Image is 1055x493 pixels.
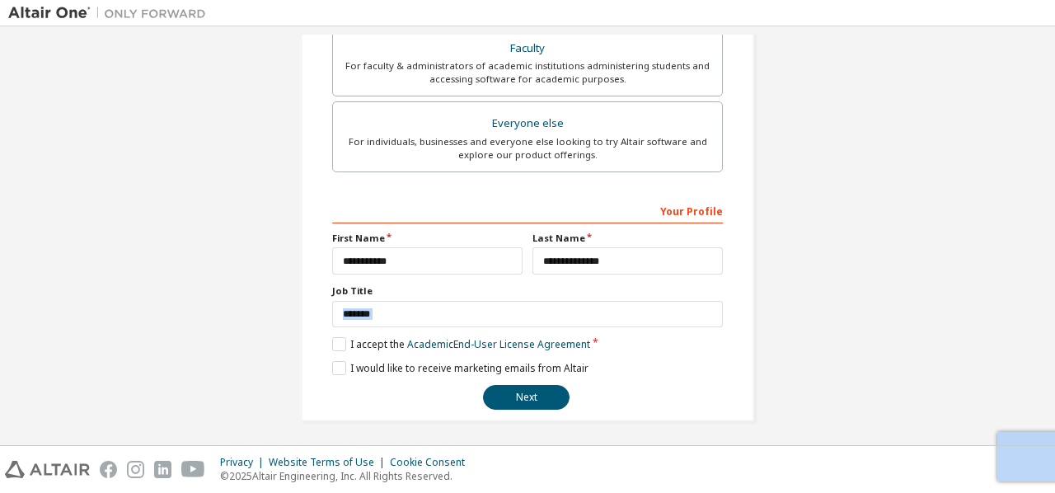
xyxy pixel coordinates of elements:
div: For individuals, businesses and everyone else looking to try Altair software and explore our prod... [343,135,712,162]
p: © 2025 Altair Engineering, Inc. All Rights Reserved. [220,469,475,483]
button: Next [483,385,570,410]
label: Last Name [532,232,723,245]
img: facebook.svg [100,461,117,478]
div: For faculty & administrators of academic institutions administering students and accessing softwa... [343,59,712,86]
div: Privacy [220,456,269,469]
img: youtube.svg [181,461,205,478]
label: First Name [332,232,523,245]
label: I accept the [332,337,590,351]
img: linkedin.svg [154,461,171,478]
label: Job Title [332,284,723,298]
img: instagram.svg [127,461,144,478]
div: Everyone else [343,112,712,135]
img: altair_logo.svg [5,461,90,478]
div: Website Terms of Use [269,456,390,469]
label: I would like to receive marketing emails from Altair [332,361,588,375]
div: Your Profile [332,197,723,223]
a: Academic End-User License Agreement [407,337,590,351]
div: Cookie Consent [390,456,475,469]
div: Faculty [343,37,712,60]
img: Altair One [8,5,214,21]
